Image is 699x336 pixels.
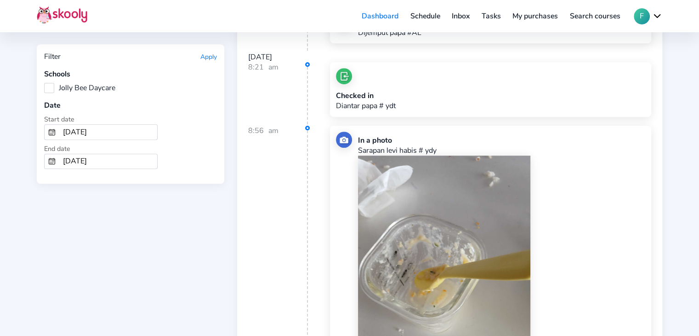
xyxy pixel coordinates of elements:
[336,68,352,84] img: checkin.jpg
[358,145,645,156] p: Sarapan levi habis # ydy
[44,115,74,124] span: Start date
[336,91,396,101] div: Checked in
[37,6,87,24] img: Skooly
[356,9,404,23] a: Dashboard
[44,69,217,79] div: Schools
[44,83,115,93] label: Jolly Bee Daycare
[506,9,564,23] a: My purchases
[200,52,217,61] button: Apply
[446,9,476,23] a: Inbox
[358,135,645,145] div: In a photo
[45,125,59,139] button: calendar outline
[48,157,56,165] ion-icon: calendar outline
[634,8,662,24] button: Fchevron down outline
[48,128,56,136] ion-icon: calendar outline
[44,144,70,153] span: End date
[59,125,157,139] input: From Date
[248,62,308,124] div: 8:21
[336,132,352,148] img: photo.jpg
[336,101,396,111] p: Diantar papa # ydt
[404,9,446,23] a: Schedule
[268,62,278,124] div: am
[476,9,507,23] a: Tasks
[564,9,626,23] a: Search courses
[59,154,157,169] input: To Date
[358,28,421,38] p: Dijemput papa #AL
[248,52,651,62] div: [DATE]
[44,100,217,110] div: Date
[45,154,59,169] button: calendar outline
[44,52,61,62] div: Filter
